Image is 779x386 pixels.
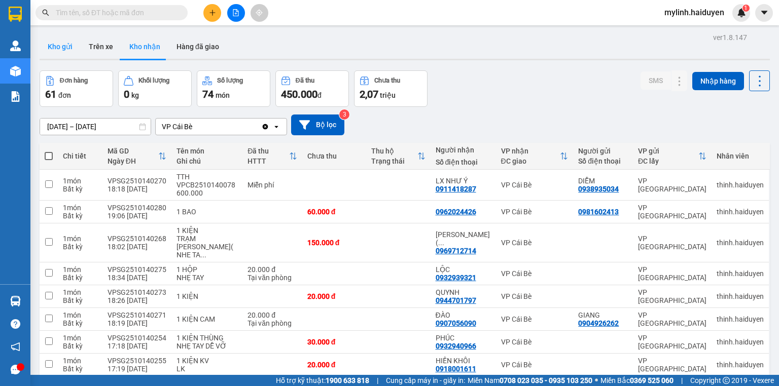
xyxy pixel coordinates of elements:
div: TTH VPCB2510140078 600.000 [176,173,237,197]
div: VP gửi [638,147,698,155]
span: kg [131,91,139,99]
div: VP [GEOGRAPHIC_DATA] [638,204,706,220]
img: solution-icon [10,91,21,102]
div: HTTT [247,157,289,165]
div: Bất kỳ [63,243,97,251]
strong: 1900 633 818 [326,376,369,384]
span: copyright [723,377,730,384]
div: 18:26 [DATE] [108,296,166,304]
div: VP Cái Bè [9,9,59,33]
div: 0907056090 [436,319,476,327]
div: Bất kỳ [63,319,97,327]
div: ĐC lấy [638,157,698,165]
div: Đơn hàng [60,77,88,84]
div: VP nhận [501,147,560,155]
div: 1 món [63,204,97,212]
div: Chưa thu [307,152,361,160]
div: VP [GEOGRAPHIC_DATA] [638,334,706,350]
div: Tên món [176,147,237,155]
strong: 0708 023 035 - 0935 103 250 [500,376,592,384]
div: PHƯỢNG( TRẠM TÂN PHONG) [436,230,491,247]
div: Thu hộ [371,147,417,155]
div: LK [176,365,237,373]
span: question-circle [11,319,20,329]
div: Bất kỳ [63,212,97,220]
div: Ghi chú [176,157,237,165]
button: Trên xe [81,34,121,59]
div: VP Cái Bè [501,338,569,346]
div: 0911418287 [436,185,476,193]
div: thinh.haiduyen [717,208,764,216]
span: file-add [232,9,239,16]
button: Kho gửi [40,34,81,59]
input: Tìm tên, số ĐT hoặc mã đơn [56,7,175,18]
button: file-add [227,4,245,22]
div: 150.000 đ [307,239,361,247]
div: VPSG2510140255 [108,357,166,365]
div: 1 món [63,357,97,365]
div: VPSG2510140275 [108,265,166,274]
span: 1 [744,5,748,12]
div: Bất kỳ [63,342,97,350]
div: Khối lượng [138,77,169,84]
span: notification [11,342,20,352]
span: Cung cấp máy in - giấy in: [386,375,465,386]
div: 17:19 [DATE] [108,365,166,373]
button: Khối lượng0kg [118,70,192,107]
button: Bộ lọc [291,114,344,135]
div: 1 món [63,265,97,274]
span: Chưa : [64,68,88,79]
img: warehouse-icon [10,41,21,51]
span: 2,07 [360,88,378,100]
div: 20.000 đ [247,265,297,274]
div: Trạng thái [371,157,417,165]
span: món [216,91,230,99]
div: VPSG2510140254 [108,334,166,342]
div: DIỄM [578,177,628,185]
div: Chưa thu [374,77,400,84]
div: thinh.haiduyen [717,181,764,189]
div: 1 món [63,177,97,185]
button: Hàng đã giao [168,34,227,59]
span: caret-down [760,8,769,17]
div: Số lượng [217,77,243,84]
div: NHẸ TAY [176,274,237,282]
div: PHÚC [436,334,491,342]
button: Nhập hàng [692,72,744,90]
span: Nhận: [66,10,90,20]
div: Chi tiết [63,152,97,160]
div: 18:02 [DATE] [108,243,166,251]
svg: Clear value [261,123,269,131]
div: GIANG [578,311,628,319]
button: Đơn hàng61đơn [40,70,113,107]
sup: 1 [742,5,750,12]
div: ver 1.8.147 [713,32,747,43]
span: 450.000 [281,88,317,100]
div: Tại văn phòng [247,274,297,282]
div: VP Cái Bè [501,269,569,278]
div: 18:34 [DATE] [108,274,166,282]
div: Bất kỳ [63,185,97,193]
span: 74 [202,88,214,100]
th: Toggle SortBy [366,143,430,170]
div: Người gửi [578,147,628,155]
div: 1 KIỆN CAM [176,315,237,323]
span: mylinh.haiduyen [656,6,732,19]
div: 60.000 đ [307,208,361,216]
div: 0981602413 [578,208,619,216]
div: thinh.haiduyen [717,292,764,300]
button: aim [251,4,268,22]
span: 0 [124,88,129,100]
div: VP Cái Bè [501,315,569,323]
div: Bất kỳ [63,274,97,282]
div: VPSG2510140271 [108,311,166,319]
div: 1 KIỆN [176,292,237,300]
button: Số lượng74món [197,70,270,107]
div: Người nhận [436,146,491,154]
span: ... [438,239,444,247]
input: Selected VP Cái Bè. [193,122,194,132]
div: VPSG2510140273 [108,288,166,296]
div: VPSG2510140270 [108,177,166,185]
input: Select a date range. [40,119,151,135]
div: 1 món [63,288,97,296]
